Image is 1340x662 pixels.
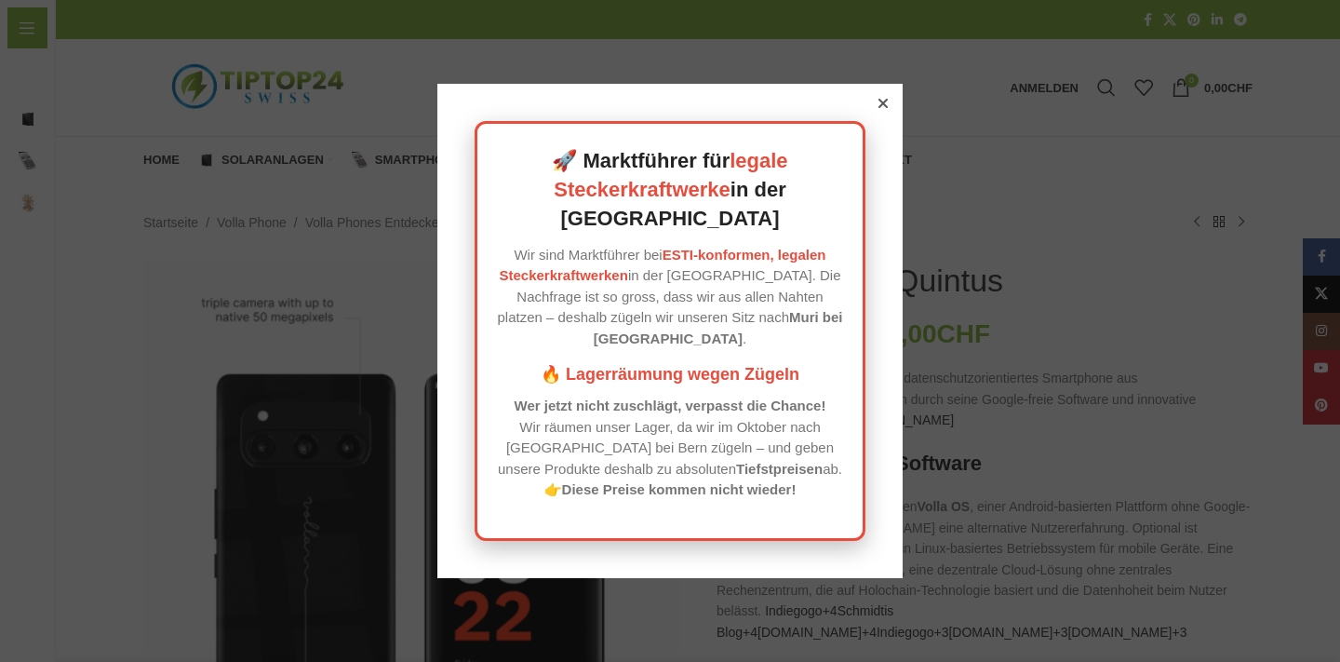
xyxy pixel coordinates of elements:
[496,396,844,501] p: Wir räumen unser Lager, da wir im Oktober nach [GEOGRAPHIC_DATA] bei Bern zügeln – und geben unse...
[496,147,844,233] h2: 🚀 Marktführer für in der [GEOGRAPHIC_DATA]
[496,245,844,350] p: Wir sind Marktführer bei in der [GEOGRAPHIC_DATA]. Die Nachfrage ist so gross, dass wir aus allen...
[496,363,844,386] h3: 🔥 Lagerräumung wegen Zügeln
[562,481,797,497] strong: Diese Preise kommen nicht wieder!
[499,247,825,284] a: ESTI-konformen, legalen Steckerkraftwerken
[736,461,823,477] strong: Tiefstpreisen
[554,149,787,201] a: legale Steckerkraftwerke
[515,398,826,413] strong: Wer jetzt nicht zuschlägt, verpasst die Chance!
